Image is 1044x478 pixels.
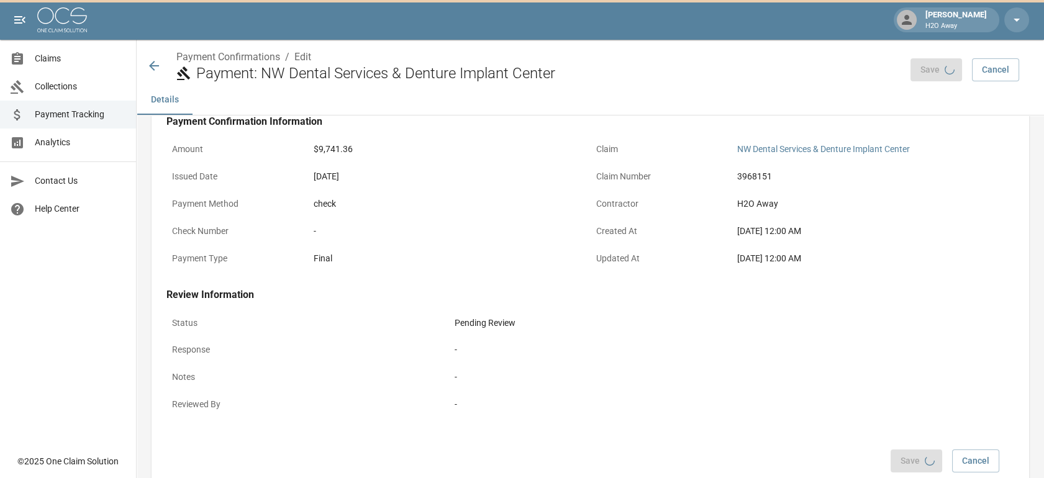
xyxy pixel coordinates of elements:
a: Payment Confirmations [176,51,280,63]
span: Analytics [35,136,126,149]
div: [DATE] 12:00 AM [737,225,1009,238]
div: check [314,197,585,210]
p: Notes [166,365,449,389]
div: H2O Away [737,197,1009,210]
a: NW Dental Services & Denture Implant Center [737,144,910,154]
p: Amount [166,137,308,161]
p: Payment Method [166,192,308,216]
span: Collections [35,80,126,93]
nav: breadcrumb [176,50,901,65]
p: Check Number [166,219,308,243]
h2: Payment: NW Dental Services & Denture Implant Center [196,65,901,83]
div: - [455,371,1009,384]
p: Created At [591,219,732,243]
p: Contractor [591,192,732,216]
div: Final [314,252,585,265]
p: H2O Away [925,21,987,32]
img: ocs-logo-white-transparent.png [37,7,87,32]
p: Response [166,338,449,362]
div: [DATE] [314,170,585,183]
span: Help Center [35,202,126,215]
div: [PERSON_NAME] [920,9,992,31]
h4: Payment Confirmation Information [166,115,1014,128]
a: Cancel [952,449,999,472]
div: © 2025 One Claim Solution [17,455,119,467]
div: - [314,225,585,238]
span: Contact Us [35,174,126,187]
p: Updated At [591,246,732,271]
div: - [455,398,1009,411]
li: / [285,50,289,65]
span: Claims [35,52,126,65]
div: [DATE] 12:00 AM [737,252,1009,265]
p: Reviewed By [166,392,449,417]
div: - [455,343,1009,356]
h4: Review Information [166,289,1014,301]
div: Pending Review [455,317,1009,330]
p: Claim [591,137,732,161]
a: Edit [294,51,311,63]
span: Payment Tracking [35,108,126,121]
p: Status [166,311,449,335]
button: Details [137,85,193,115]
p: Payment Type [166,246,308,271]
div: 3968151 [737,170,1009,183]
p: Issued Date [166,165,308,189]
p: Claim Number [591,165,732,189]
div: anchor tabs [137,85,1044,115]
a: Cancel [972,58,1019,81]
button: open drawer [7,7,32,32]
div: $9,741.36 [314,143,585,156]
